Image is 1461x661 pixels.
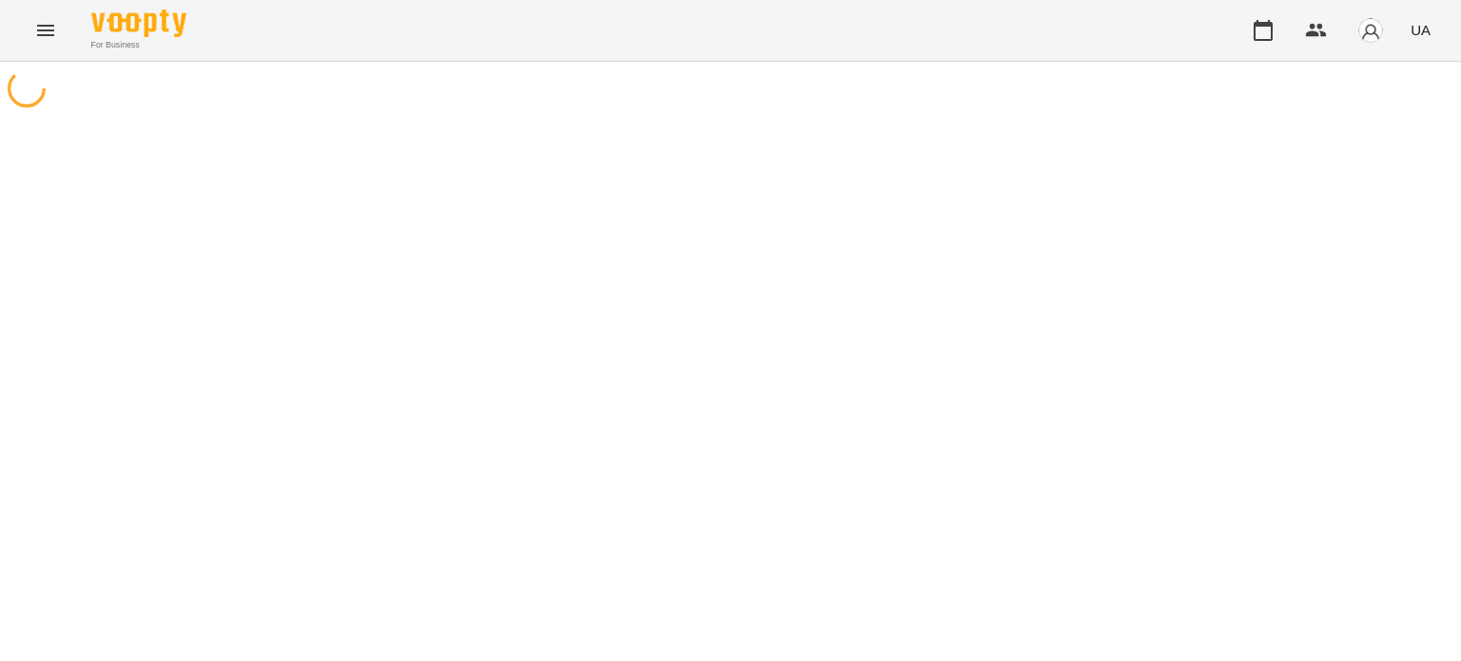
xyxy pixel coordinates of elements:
[1403,12,1438,48] button: UA
[1411,20,1431,40] span: UA
[91,10,186,37] img: Voopty Logo
[91,39,186,51] span: For Business
[1357,17,1384,44] img: avatar_s.png
[23,8,68,53] button: Menu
